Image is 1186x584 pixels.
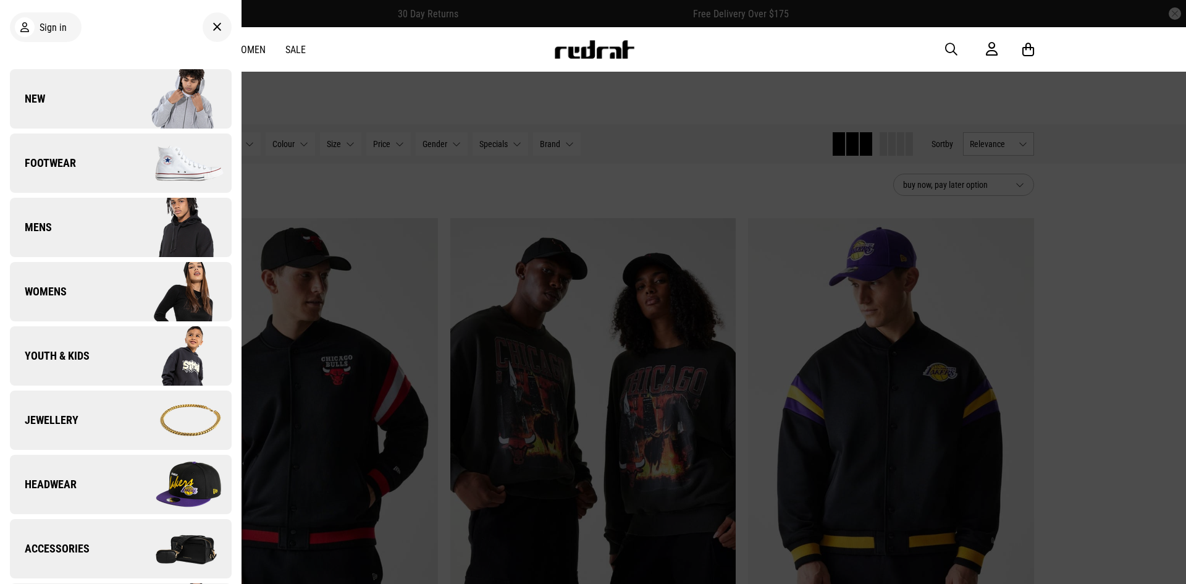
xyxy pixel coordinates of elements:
img: Redrat logo [553,40,635,59]
img: Company [120,454,231,515]
img: Company [120,197,231,258]
span: Sign in [40,22,67,33]
a: Footwear Company [10,133,232,193]
img: Company [120,261,231,323]
img: Company [120,389,231,451]
span: Mens [10,220,52,235]
a: Headwear Company [10,455,232,514]
span: Headwear [10,477,77,492]
a: Youth & Kids Company [10,326,232,386]
img: Company [120,68,231,130]
span: New [10,91,45,106]
img: Company [120,518,231,580]
span: Womens [10,284,67,299]
a: Sale [285,44,306,56]
img: Company [120,325,231,387]
a: Women [233,44,266,56]
a: Womens Company [10,262,232,321]
a: New Company [10,69,232,129]
span: Accessories [10,541,90,556]
span: Footwear [10,156,76,171]
a: Mens Company [10,198,232,257]
a: Accessories Company [10,519,232,578]
span: Youth & Kids [10,349,90,363]
span: Jewellery [10,413,78,428]
img: Company [120,132,231,194]
a: Jewellery Company [10,391,232,450]
button: Open LiveChat chat widget [10,5,47,42]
